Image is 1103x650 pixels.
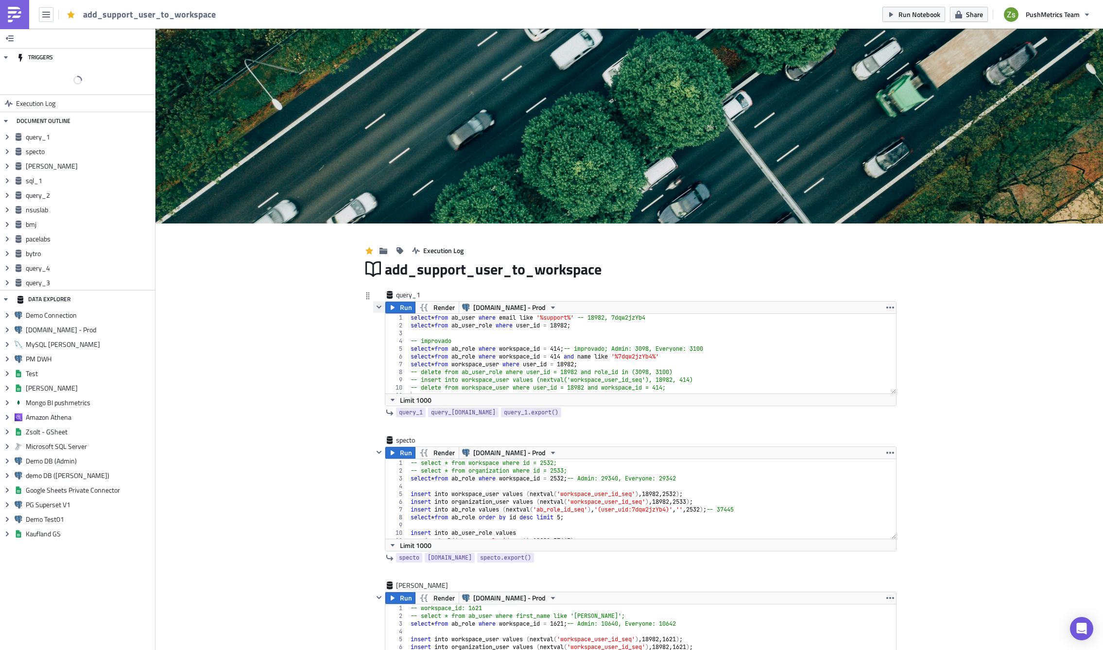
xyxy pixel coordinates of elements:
[415,592,459,604] button: Render
[26,428,153,436] span: Zsolt - GSheet
[26,369,153,378] span: Test
[428,408,499,417] a: query_[DOMAIN_NAME]
[385,537,409,545] div: 11
[501,408,561,417] a: query_1.export()
[155,29,1103,223] img: Cover Image
[26,220,153,229] span: bmj
[385,604,409,612] div: 1
[423,245,464,256] span: Execution Log
[385,392,409,399] div: 11
[425,553,475,563] a: [DOMAIN_NAME]
[373,592,385,603] button: Hide content
[385,345,409,353] div: 5
[26,176,153,185] span: sql_1
[385,612,409,620] div: 2
[26,442,153,451] span: Microsoft SQL Server
[407,243,468,258] button: Execution Log
[396,553,422,563] a: specto
[26,162,153,171] span: [PERSON_NAME]
[26,340,153,349] span: MySQL [PERSON_NAME]
[17,291,70,308] div: DATA EXPLORER
[396,408,426,417] a: query_1
[26,147,153,156] span: specto
[396,435,435,445] span: specto
[433,592,455,604] span: Render
[459,302,560,313] button: [DOMAIN_NAME] - Prod
[26,384,153,393] span: [PERSON_NAME]
[459,592,560,604] button: [DOMAIN_NAME] - Prod
[473,447,546,459] span: [DOMAIN_NAME] - Prod
[26,205,153,214] span: nsuslab
[17,112,70,130] div: DOCUMENT OUTLINE
[26,500,153,509] span: PG Superset V1
[26,413,153,422] span: Amazon Athena
[1070,617,1093,640] div: Open Intercom Messenger
[399,553,419,563] span: specto
[1026,9,1080,19] span: PushMetrics Team
[400,395,431,405] span: Limit 1000
[385,620,409,628] div: 3
[26,471,153,480] span: demo DB ([PERSON_NAME])
[400,592,412,604] span: Run
[477,553,534,563] a: specto.export()
[898,9,940,19] span: Run Notebook
[385,329,409,337] div: 3
[385,337,409,345] div: 4
[385,260,603,278] span: add_support_user_to_workspace
[882,7,945,22] button: Run Notebook
[26,133,153,141] span: query_1
[385,592,415,604] button: Run
[473,302,546,313] span: [DOMAIN_NAME] - Prod
[385,490,409,498] div: 5
[385,475,409,482] div: 3
[385,376,409,384] div: 9
[26,325,153,334] span: [DOMAIN_NAME] - Prod
[400,447,412,459] span: Run
[399,408,423,417] span: query_1
[26,355,153,363] span: PM DWH
[26,486,153,495] span: Google Sheets Private Connector
[385,384,409,392] div: 10
[373,301,385,313] button: Hide content
[16,95,55,112] span: Execution Log
[26,235,153,243] span: pacelabs
[26,191,153,200] span: query_2
[385,467,409,475] div: 2
[396,581,449,590] span: [PERSON_NAME]
[385,368,409,376] div: 8
[26,398,153,407] span: Mongo BI pushmetrics
[428,553,472,563] span: [DOMAIN_NAME]
[433,447,455,459] span: Render
[385,498,409,506] div: 6
[26,457,153,465] span: Demo DB (Admin)
[431,408,496,417] span: query_[DOMAIN_NAME]
[385,506,409,513] div: 7
[17,49,53,66] div: TRIGGERS
[373,446,385,458] button: Hide content
[415,447,459,459] button: Render
[385,635,409,643] div: 5
[385,302,415,313] button: Run
[385,360,409,368] div: 7
[385,539,435,551] button: Limit 1000
[26,249,153,258] span: bytro
[480,553,531,563] span: specto.export()
[415,302,459,313] button: Render
[966,9,983,19] span: Share
[1003,6,1019,23] img: Avatar
[26,311,153,320] span: Demo Connection
[385,314,409,322] div: 1
[385,482,409,490] div: 4
[396,290,435,300] span: query_1
[385,459,409,467] div: 1
[400,302,412,313] span: Run
[950,7,988,22] button: Share
[385,529,409,537] div: 10
[83,9,217,20] span: add_support_user_to_workspace
[998,4,1096,25] button: PushMetrics Team
[459,447,560,459] button: [DOMAIN_NAME] - Prod
[400,540,431,550] span: Limit 1000
[385,513,409,521] div: 8
[385,521,409,529] div: 9
[385,447,415,459] button: Run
